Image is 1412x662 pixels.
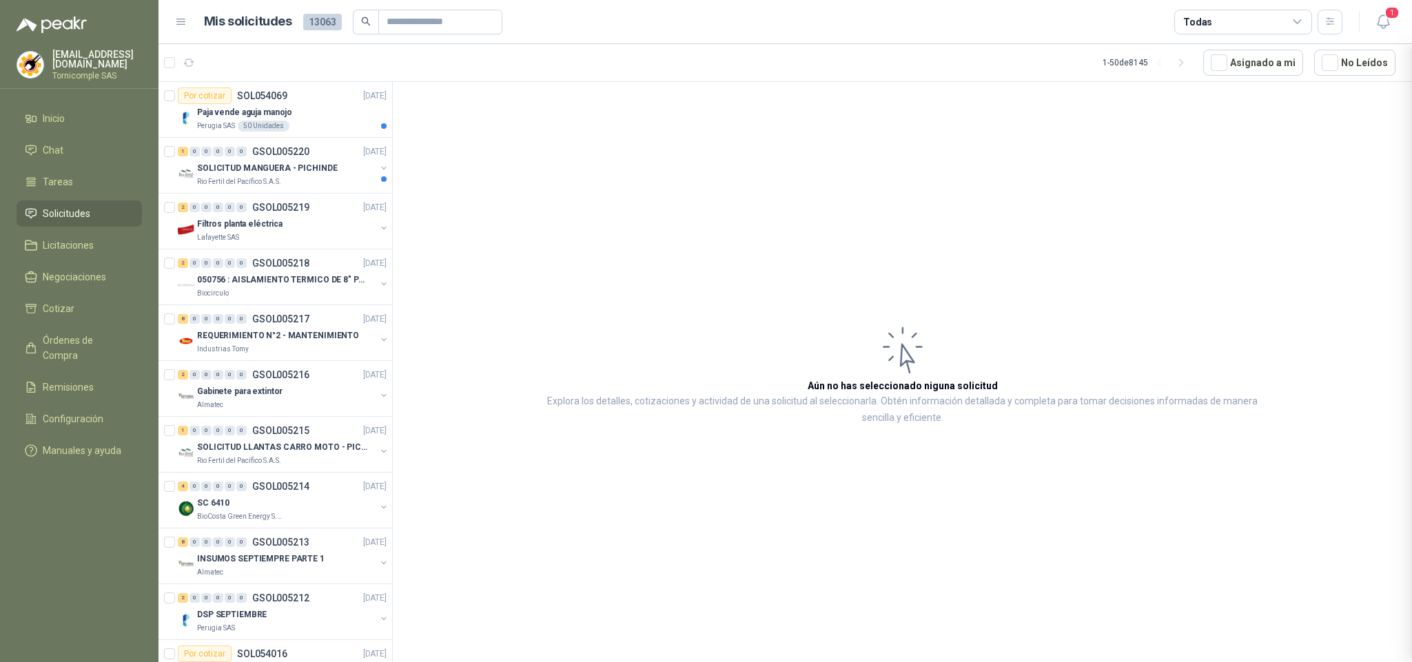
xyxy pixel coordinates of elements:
[303,14,342,30] span: 13063
[17,17,87,33] img: Logo peakr
[43,380,94,395] span: Remisiones
[17,374,142,400] a: Remisiones
[17,296,142,322] a: Cotizar
[43,143,63,158] span: Chat
[52,72,142,80] p: Tornicomple SAS
[17,327,142,369] a: Órdenes de Compra
[43,269,106,285] span: Negociaciones
[43,443,121,458] span: Manuales y ayuda
[1183,14,1212,30] div: Todas
[52,50,142,69] p: [EMAIL_ADDRESS][DOMAIN_NAME]
[17,52,43,78] img: Company Logo
[17,200,142,227] a: Solicitudes
[17,264,142,290] a: Negociaciones
[361,17,371,26] span: search
[43,301,74,316] span: Cotizar
[204,12,292,32] h1: Mis solicitudes
[17,105,142,132] a: Inicio
[43,411,103,426] span: Configuración
[17,406,142,432] a: Configuración
[1384,6,1400,19] span: 1
[17,169,142,195] a: Tareas
[43,111,65,126] span: Inicio
[1371,10,1395,34] button: 1
[43,238,94,253] span: Licitaciones
[17,437,142,464] a: Manuales y ayuda
[43,333,129,363] span: Órdenes de Compra
[17,232,142,258] a: Licitaciones
[43,174,73,189] span: Tareas
[43,206,90,221] span: Solicitudes
[17,137,142,163] a: Chat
